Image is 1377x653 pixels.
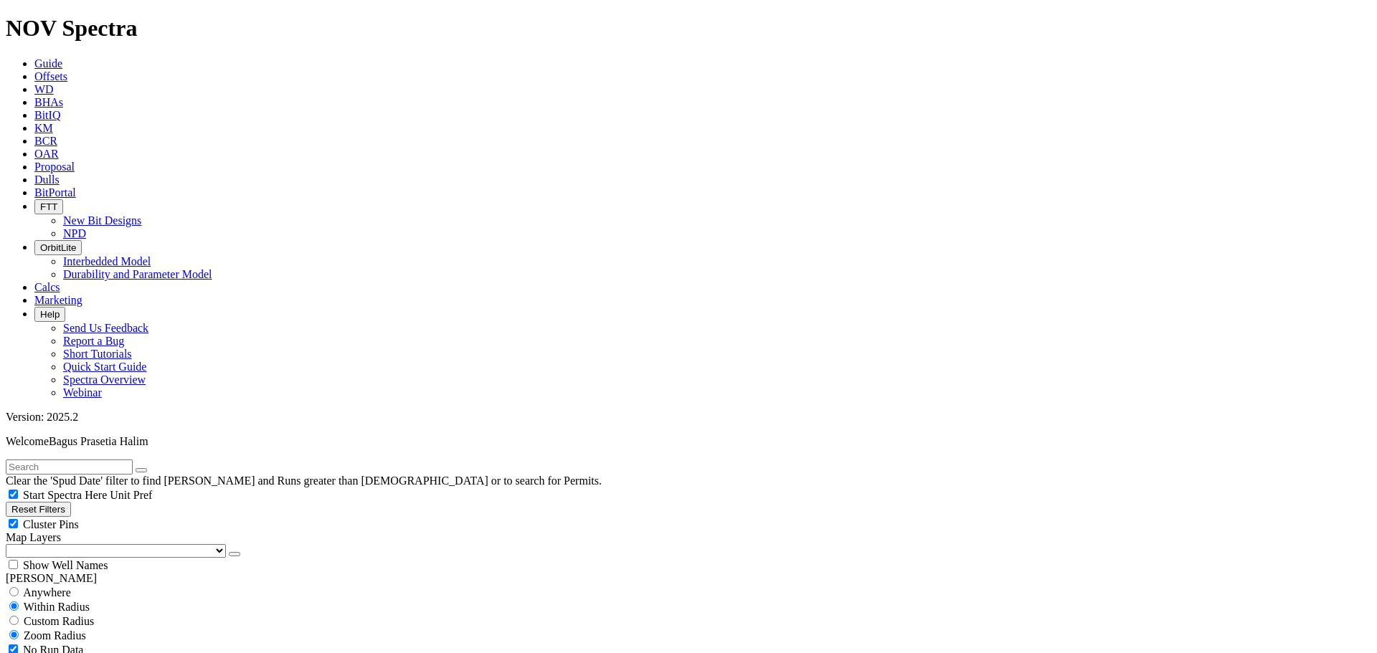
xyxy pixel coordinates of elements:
[34,122,53,134] a: KM
[63,268,212,280] a: Durability and Parameter Model
[6,459,133,475] input: Search
[49,435,148,447] span: Bagus Prasetia Halim
[63,373,146,386] a: Spectra Overview
[24,601,90,613] span: Within Radius
[24,629,86,642] span: Zoom Radius
[40,309,60,320] span: Help
[23,559,108,571] span: Show Well Names
[23,489,107,501] span: Start Spectra Here
[34,96,63,108] a: BHAs
[34,307,65,322] button: Help
[63,348,132,360] a: Short Tutorials
[6,15,1371,42] h1: NOV Spectra
[6,411,1371,424] div: Version: 2025.2
[40,242,76,253] span: OrbitLite
[6,475,602,487] span: Clear the 'Spud Date' filter to find [PERSON_NAME] and Runs greater than [DEMOGRAPHIC_DATA] or to...
[34,135,57,147] a: BCR
[110,489,152,501] span: Unit Pref
[63,214,141,227] a: New Bit Designs
[34,281,60,293] a: Calcs
[6,502,71,517] button: Reset Filters
[34,83,54,95] a: WD
[34,57,62,70] a: Guide
[63,386,102,399] a: Webinar
[23,586,71,599] span: Anywhere
[6,531,61,543] span: Map Layers
[63,335,124,347] a: Report a Bug
[40,201,57,212] span: FTT
[34,294,82,306] a: Marketing
[63,255,151,267] a: Interbedded Model
[34,161,75,173] a: Proposal
[63,361,146,373] a: Quick Start Guide
[24,615,94,627] span: Custom Radius
[34,173,60,186] a: Dulls
[34,70,67,82] a: Offsets
[9,490,18,499] input: Start Spectra Here
[34,240,82,255] button: OrbitLite
[63,227,86,239] a: NPD
[6,572,1371,585] div: [PERSON_NAME]
[34,199,63,214] button: FTT
[6,435,1371,448] p: Welcome
[34,109,60,121] a: BitIQ
[63,322,148,334] a: Send Us Feedback
[34,186,76,199] a: BitPortal
[34,148,59,160] a: OAR
[23,518,79,530] span: Cluster Pins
